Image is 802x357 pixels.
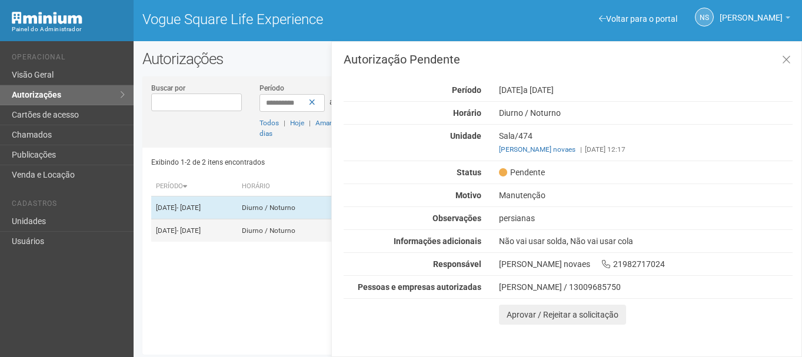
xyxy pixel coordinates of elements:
img: Minium [12,12,82,24]
h2: Autorizações [142,50,793,68]
h3: Autorização Pendente [344,54,793,65]
a: Amanhã [315,119,341,127]
a: NS [695,8,714,26]
strong: Motivo [455,191,481,200]
h1: Vogue Square Life Experience [142,12,459,27]
td: [DATE] [151,219,237,242]
label: Período [259,83,284,94]
span: a [330,97,334,106]
strong: Informações adicionais [394,236,481,246]
td: [DATE] [151,196,237,219]
div: Diurno / Noturno [490,108,801,118]
div: [PERSON_NAME] / 13009685750 [499,282,793,292]
a: [PERSON_NAME] [720,15,790,24]
div: [DATE] 12:17 [499,144,793,155]
th: Período [151,177,237,196]
div: Sala/474 [490,131,801,155]
span: - [DATE] [177,226,201,235]
div: Exibindo 1-2 de 2 itens encontrados [151,154,465,171]
div: Painel do Administrador [12,24,125,35]
li: Operacional [12,53,125,65]
strong: Período [452,85,481,95]
a: Todos [259,119,279,127]
th: Horário [237,177,337,196]
strong: Pessoas e empresas autorizadas [358,282,481,292]
td: Diurno / Noturno [237,219,337,242]
span: Pendente [499,167,545,178]
strong: Observações [432,213,481,223]
a: Voltar para o portal [599,14,677,24]
span: - [DATE] [177,203,201,212]
a: Hoje [290,119,304,127]
span: | [284,119,285,127]
div: persianas [490,213,801,223]
strong: Unidade [450,131,481,141]
strong: Status [457,168,481,177]
li: Cadastros [12,199,125,212]
span: | [309,119,311,127]
span: | [580,145,582,154]
span: a [DATE] [523,85,554,95]
td: Diurno / Noturno [237,196,337,219]
div: [PERSON_NAME] novaes 21982717024 [490,259,801,269]
div: [DATE] [490,85,801,95]
strong: Responsável [433,259,481,269]
a: [PERSON_NAME] novaes [499,145,575,154]
div: Manutenção [490,190,801,201]
button: Aprovar / Rejeitar a solicitação [499,305,626,325]
label: Buscar por [151,83,185,94]
strong: Horário [453,108,481,118]
span: Nicolle Silva [720,2,783,22]
div: Não vai usar solda, Não vai usar cola [490,236,801,246]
